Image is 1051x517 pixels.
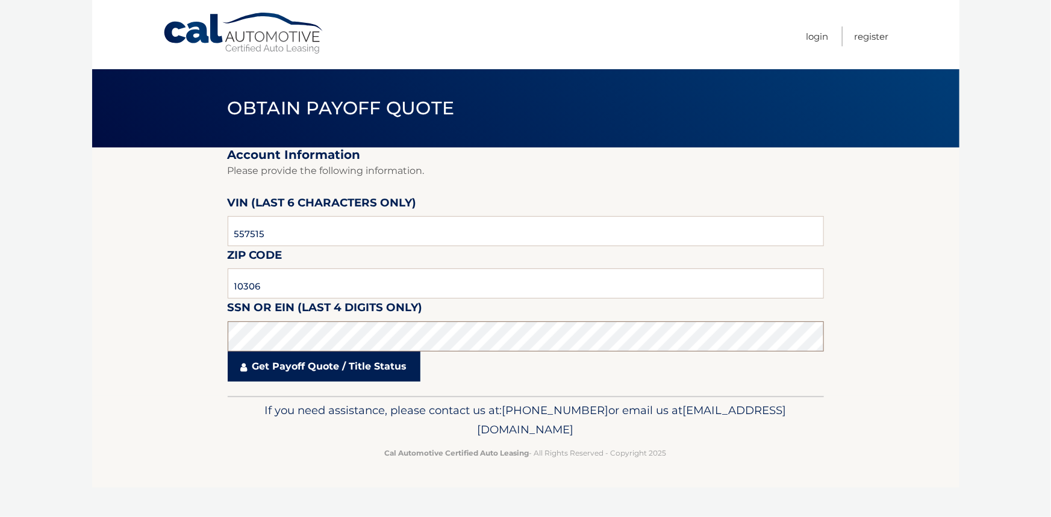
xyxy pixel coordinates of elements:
[228,147,824,163] h2: Account Information
[806,26,829,46] a: Login
[235,401,816,439] p: If you need assistance, please contact us at: or email us at
[163,12,325,55] a: Cal Automotive
[228,246,282,268] label: Zip Code
[228,351,420,382] a: Get Payoff Quote / Title Status
[228,299,423,321] label: SSN or EIN (last 4 digits only)
[228,97,455,119] span: Obtain Payoff Quote
[235,447,816,459] p: - All Rights Reserved - Copyright 2025
[855,26,889,46] a: Register
[228,163,824,179] p: Please provide the following information.
[502,403,609,417] span: [PHONE_NUMBER]
[385,448,529,457] strong: Cal Automotive Certified Auto Leasing
[228,194,417,216] label: VIN (last 6 characters only)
